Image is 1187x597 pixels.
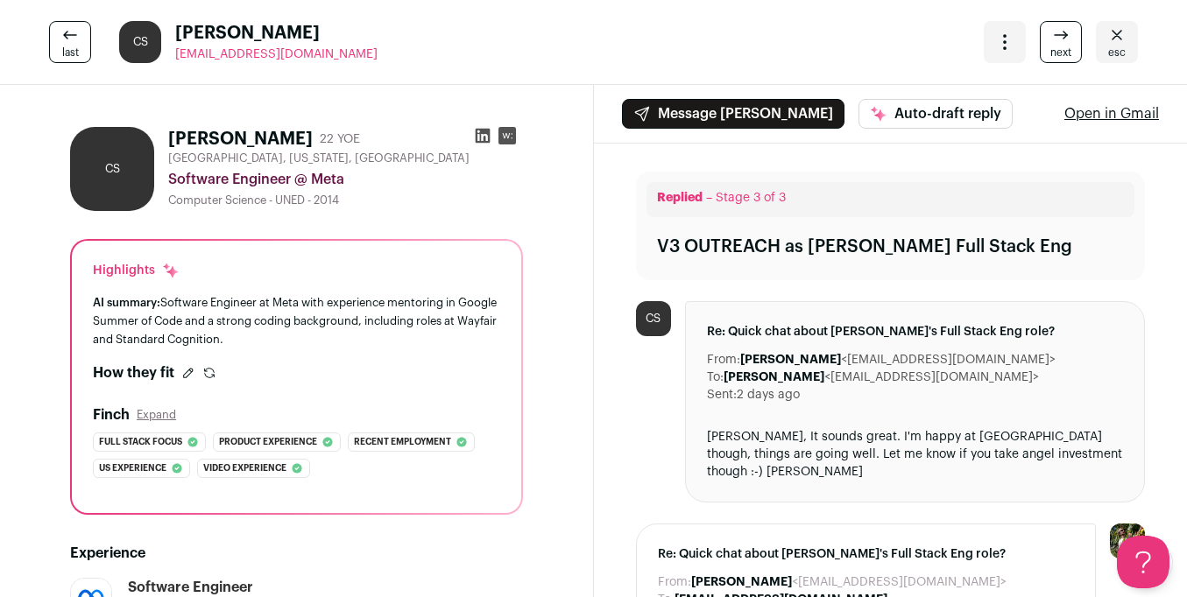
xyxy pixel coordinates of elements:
button: Message [PERSON_NAME] [622,99,844,129]
span: [GEOGRAPHIC_DATA], [US_STATE], [GEOGRAPHIC_DATA] [168,151,470,165]
span: Re: Quick chat about [PERSON_NAME]'s Full Stack Eng role? [658,545,1075,563]
a: [EMAIL_ADDRESS][DOMAIN_NAME] [175,46,378,63]
h1: [PERSON_NAME] [168,127,313,151]
img: 6689865-medium_jpg [1110,523,1145,558]
div: Highlights [93,262,180,279]
span: next [1050,46,1071,60]
b: [PERSON_NAME] [740,354,841,366]
h2: Experience [70,543,523,564]
dd: <[EMAIL_ADDRESS][DOMAIN_NAME]> [740,351,1056,369]
span: Video experience [203,460,286,477]
div: V3 OUTREACH as [PERSON_NAME] Full Stack Eng [657,235,1072,259]
dd: <[EMAIL_ADDRESS][DOMAIN_NAME]> [691,573,1007,591]
a: Open in Gmail [1064,103,1159,124]
button: Auto-draft reply [858,99,1013,129]
div: CS [119,21,161,63]
span: [EMAIL_ADDRESS][DOMAIN_NAME] [175,48,378,60]
span: Replied [657,192,703,204]
span: Us experience [99,460,166,477]
div: [PERSON_NAME], It sounds great. I'm happy at [GEOGRAPHIC_DATA] though, things are going well. Let... [707,428,1124,481]
a: Close [1096,21,1138,63]
span: [PERSON_NAME] [175,21,378,46]
button: Expand [137,408,176,422]
div: Computer Science - UNED - 2014 [168,193,523,207]
h2: Finch [93,404,130,425]
dd: 2 days ago [737,386,800,404]
span: last [62,46,79,60]
span: Stage 3 of 3 [716,192,786,204]
span: Re: Quick chat about [PERSON_NAME]'s Full Stack Eng role? [707,323,1124,341]
div: CS [636,301,671,336]
span: – [706,192,712,204]
button: Open dropdown [984,21,1026,63]
dt: From: [658,573,691,591]
div: Software Engineer at Meta with experience mentoring in Google Summer of Code and a strong coding ... [93,293,500,348]
a: next [1040,21,1082,63]
b: [PERSON_NAME] [724,371,824,383]
span: Full stack focus [99,433,182,451]
div: Software Engineer @ Meta [168,169,523,190]
span: Product experience [219,433,317,451]
span: AI summary: [93,297,160,308]
div: Software Engineer [128,578,253,597]
b: [PERSON_NAME] [691,576,792,588]
h2: How they fit [93,362,174,383]
dt: To: [707,369,724,386]
span: Recent employment [354,433,451,451]
iframe: Help Scout Beacon - Open [1117,536,1169,588]
dt: Sent: [707,386,737,404]
div: 22 YOE [320,130,360,148]
dd: <[EMAIL_ADDRESS][DOMAIN_NAME]> [724,369,1039,386]
a: last [49,21,91,63]
span: esc [1108,46,1126,60]
div: CS [70,127,154,211]
dt: From: [707,351,740,369]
